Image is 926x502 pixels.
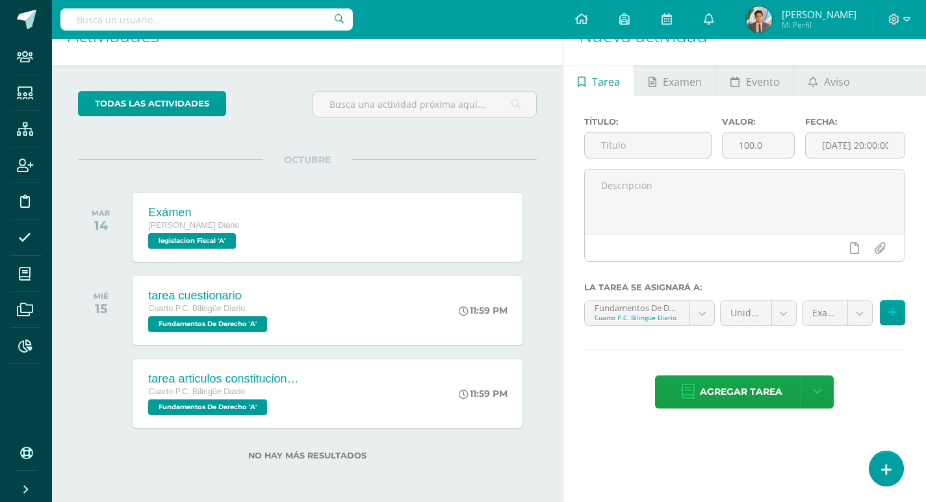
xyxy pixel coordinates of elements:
[92,208,110,218] div: MAR
[78,451,537,460] label: No hay más resultados
[723,132,794,158] input: Puntos máximos
[148,221,239,230] span: [PERSON_NAME] Diario
[722,117,795,127] label: Valor:
[148,316,267,332] span: Fundamentos De Derecho 'A'
[94,292,109,301] div: MIÉ
[782,19,856,31] span: Mi Perfil
[94,301,109,316] div: 15
[803,301,872,325] a: Examen (30.0%)
[148,206,239,220] div: Exámen
[782,8,856,21] span: [PERSON_NAME]
[92,218,110,233] div: 14
[634,65,715,96] a: Examen
[60,8,353,31] input: Busca un usuario...
[584,117,712,127] label: Título:
[806,132,905,158] input: Fecha de entrega
[746,6,772,32] img: 68712ac611bf39f738fa84918dce997e.png
[313,92,536,117] input: Busca una actividad próxima aquí...
[148,233,236,249] span: legislacion Fiscal 'A'
[824,66,850,97] span: Aviso
[148,372,304,386] div: tarea articulos constitucionales
[663,66,702,97] span: Examen
[730,301,762,325] span: Unidad 4
[592,66,620,97] span: Tarea
[263,154,352,166] span: OCTUBRE
[595,313,680,322] div: Cuarto P.C. Bilingüe Diario
[585,132,712,158] input: Título
[584,282,905,292] label: La tarea se asignará a:
[812,301,838,325] span: Examen (30.0%)
[459,305,508,316] div: 11:59 PM
[148,399,267,415] span: Fundamentos De Derecho 'A'
[459,388,508,399] div: 11:59 PM
[148,387,245,396] span: Cuarto P.C. Bilingüe Diario
[746,66,780,97] span: Evento
[721,301,796,325] a: Unidad 4
[585,301,714,325] a: Fundamentos De Derecho 'A'Cuarto P.C. Bilingüe Diario
[563,65,634,96] a: Tarea
[805,117,905,127] label: Fecha:
[716,65,793,96] a: Evento
[794,65,864,96] a: Aviso
[595,301,680,313] div: Fundamentos De Derecho 'A'
[148,304,245,313] span: Cuarto P.C. Bilingüe Diario
[78,91,226,116] a: todas las Actividades
[700,376,782,408] span: Agregar tarea
[148,289,270,303] div: tarea cuestionario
